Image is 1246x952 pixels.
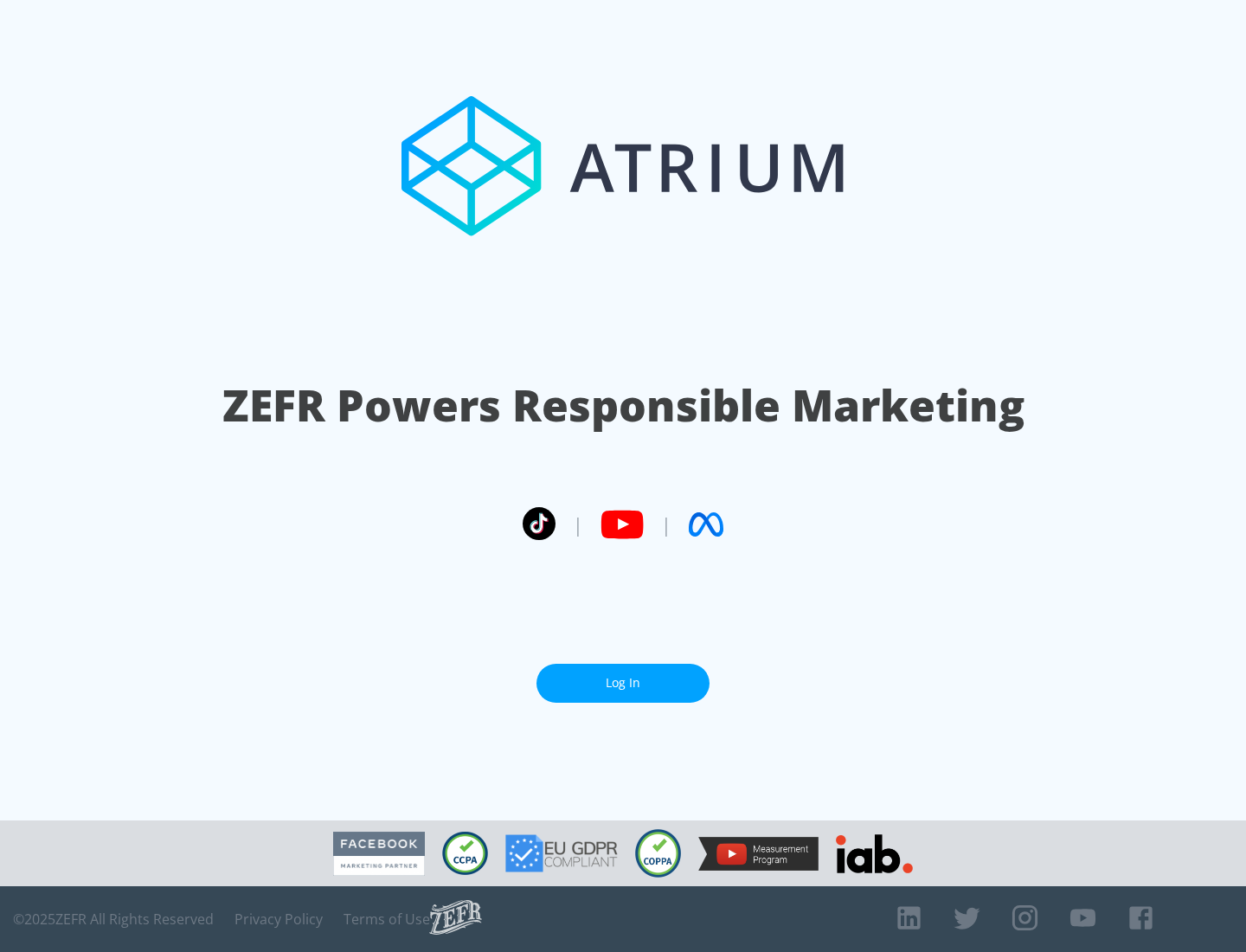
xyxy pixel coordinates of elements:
h1: ZEFR Powers Responsible Marketing [222,376,1024,435]
a: Log In [536,664,710,703]
img: YouTube Measurement Program [698,837,819,871]
img: GDPR Compliant [505,834,618,872]
img: IAB [836,834,913,873]
span: | [661,511,671,537]
span: | [573,511,583,537]
a: Terms of Use [344,910,430,928]
span: © 2025 ZEFR All Rights Reserved [13,910,214,928]
img: CCPA Compliant [442,832,488,875]
a: Privacy Policy [234,910,323,928]
img: COPPA Compliant [635,829,681,878]
img: Facebook Marketing Partner [333,832,425,876]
